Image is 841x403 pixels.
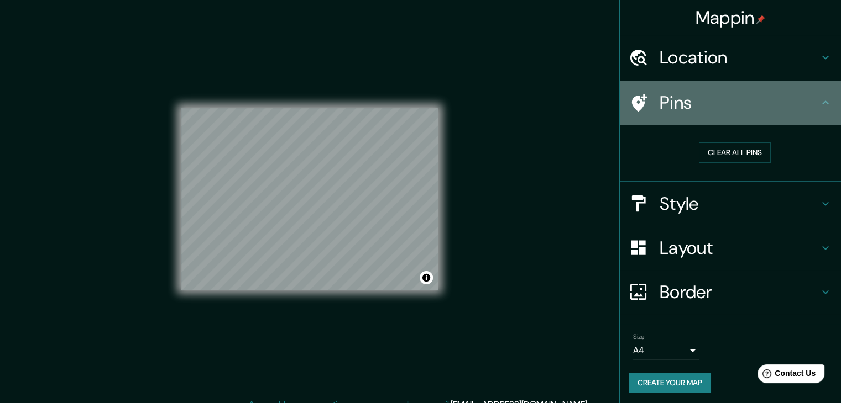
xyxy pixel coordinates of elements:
[660,193,819,215] h4: Style
[660,237,819,259] h4: Layout
[699,142,771,163] button: Clear all pins
[696,7,766,29] h4: Mappin
[620,35,841,79] div: Location
[629,373,711,393] button: Create your map
[743,360,829,391] iframe: Help widget launcher
[620,182,841,226] div: Style
[660,92,819,114] h4: Pins
[633,342,699,359] div: A4
[620,270,841,314] div: Border
[181,108,438,290] canvas: Map
[420,271,433,284] button: Toggle attribution
[633,332,645,341] label: Size
[660,46,819,68] h4: Location
[620,81,841,125] div: Pins
[620,226,841,270] div: Layout
[660,281,819,303] h4: Border
[756,15,765,24] img: pin-icon.png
